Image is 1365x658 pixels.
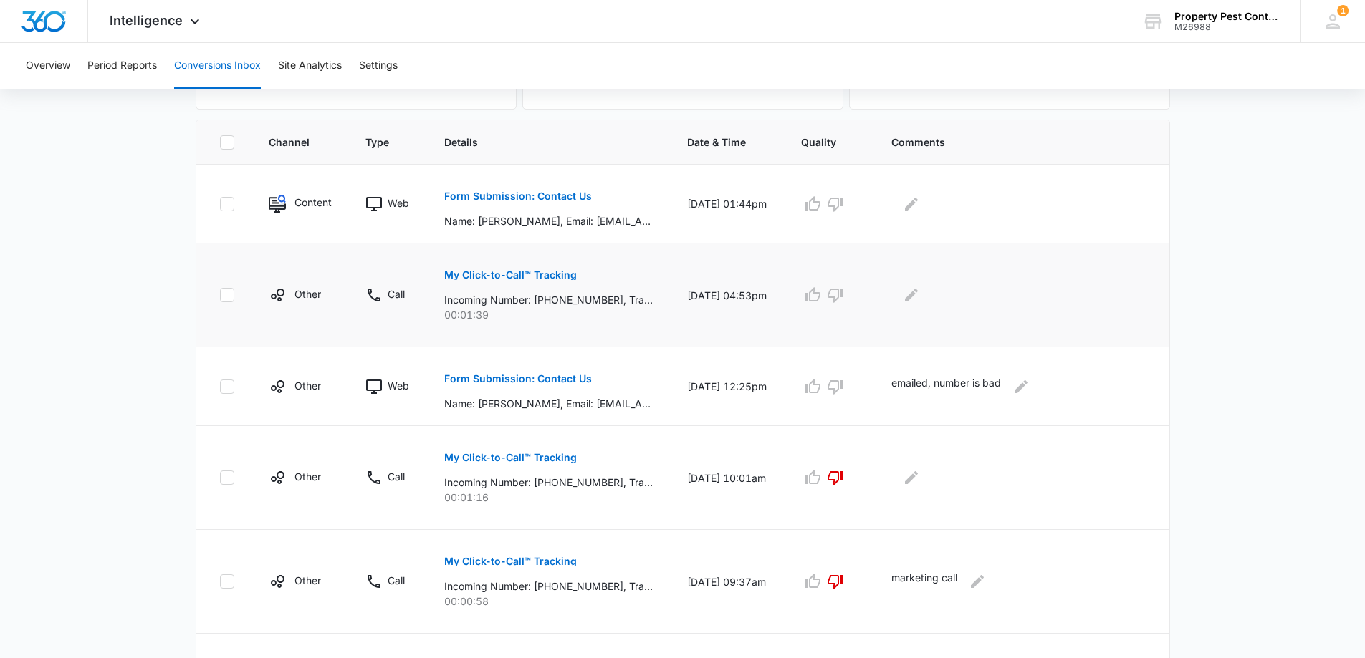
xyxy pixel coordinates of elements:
span: Quality [801,135,836,150]
button: Settings [359,43,398,89]
p: emailed, number is bad [891,375,1001,398]
td: [DATE] 10:01am [670,426,784,530]
button: Edit Comments [900,466,923,489]
div: account name [1174,11,1279,22]
p: Other [294,573,321,588]
p: 00:01:16 [444,490,653,505]
p: Other [294,469,321,484]
button: Edit Comments [1010,375,1033,398]
td: [DATE] 12:25pm [670,347,784,426]
span: Comments [891,135,1125,150]
span: Channel [269,135,311,150]
p: 00:01:39 [444,307,653,322]
button: My Click-to-Call™ Tracking [444,440,577,475]
button: My Click-to-Call™ Tracking [444,258,577,292]
td: [DATE] 09:37am [670,530,784,634]
p: My Click-to-Call™ Tracking [444,453,577,463]
p: 00:00:58 [444,594,653,609]
p: Name: [PERSON_NAME], Email: [EMAIL_ADDRESS][DOMAIN_NAME], Phone: [PHONE_NUMBER], Questions or Com... [444,396,653,411]
p: Web [388,195,409,211]
p: My Click-to-Call™ Tracking [444,270,577,280]
button: Edit Comments [900,284,923,306]
p: Form Submission: Contact Us [444,191,592,201]
p: Call [388,573,405,588]
p: Name: [PERSON_NAME], Email: [EMAIL_ADDRESS][DOMAIN_NAME], Phone: [PHONE_NUMBER], Questions or Com... [444,213,653,228]
p: Other [294,378,321,393]
button: Edit Comments [966,570,989,593]
button: Form Submission: Contact Us [444,179,592,213]
p: Call [388,286,405,301]
button: Overview [26,43,70,89]
button: Edit Comments [900,193,923,216]
p: Web [388,378,409,393]
span: Date & Time [687,135,746,150]
td: [DATE] 01:44pm [670,165,784,243]
button: Period Reports [87,43,157,89]
button: Site Analytics [278,43,342,89]
td: [DATE] 04:53pm [670,243,784,347]
p: Content [294,195,331,210]
p: Incoming Number: [PHONE_NUMBER], Tracking Number: [PHONE_NUMBER], Ring To: [PHONE_NUMBER], Caller... [444,292,653,307]
span: Details [444,135,632,150]
button: Conversions Inbox [174,43,261,89]
div: account id [1174,22,1279,32]
span: Type [365,135,389,150]
p: Incoming Number: [PHONE_NUMBER], Tracking Number: [PHONE_NUMBER], Ring To: [PHONE_NUMBER], Caller... [444,475,653,490]
p: My Click-to-Call™ Tracking [444,556,577,566]
p: Call [388,469,405,484]
button: Form Submission: Contact Us [444,362,592,396]
button: My Click-to-Call™ Tracking [444,544,577,579]
p: Incoming Number: [PHONE_NUMBER], Tracking Number: [PHONE_NUMBER], Ring To: [PHONE_NUMBER], Caller... [444,579,653,594]
div: notifications count [1337,5,1349,16]
p: marketing call [891,570,957,593]
span: 1 [1337,5,1349,16]
span: Intelligence [110,13,183,28]
p: Other [294,286,321,301]
p: Form Submission: Contact Us [444,374,592,384]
